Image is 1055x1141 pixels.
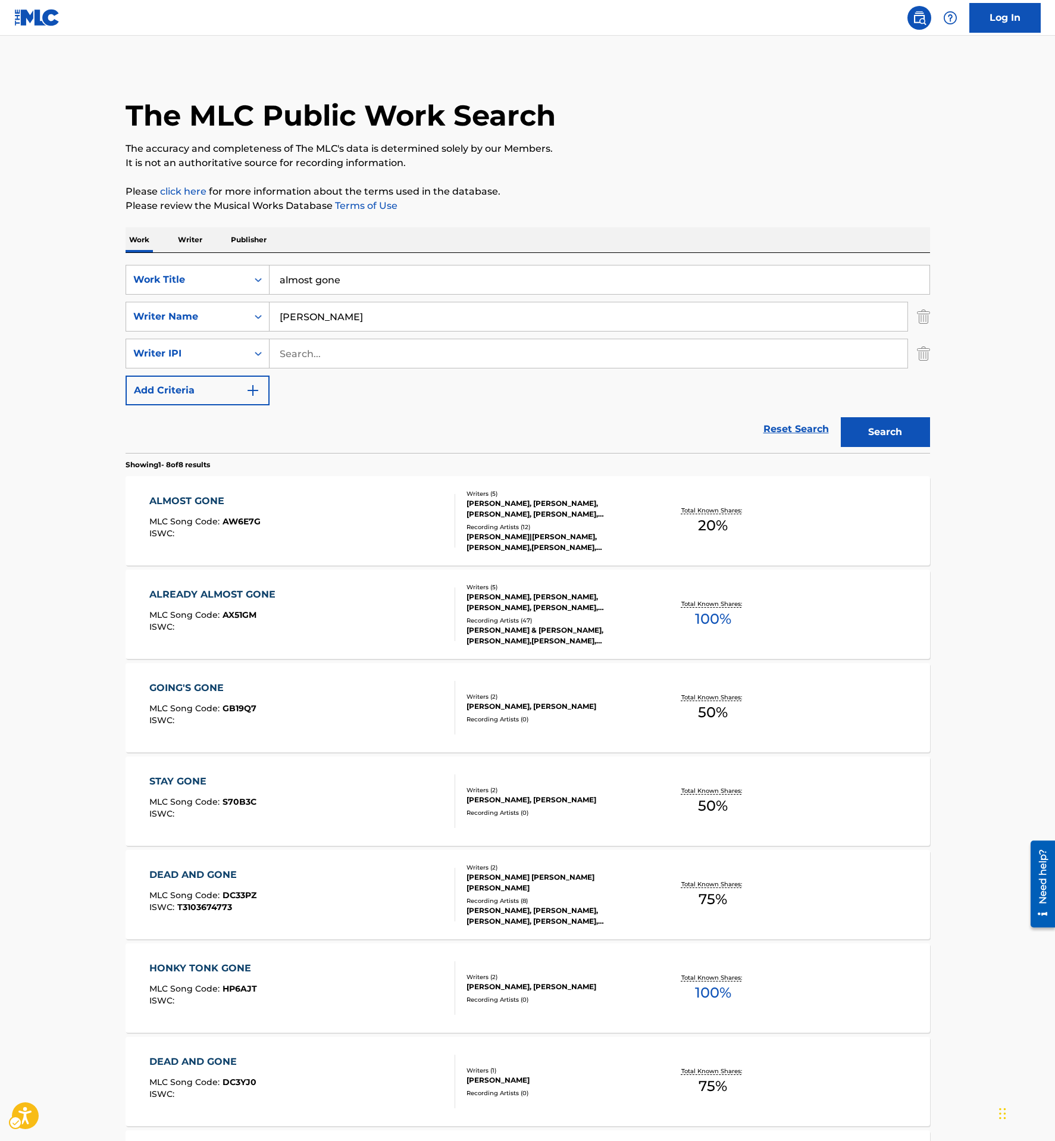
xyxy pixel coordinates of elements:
input: Search... [270,302,907,331]
p: Total Known Shares: [681,599,745,608]
span: ISWC : [149,1089,177,1099]
button: Add Criteria [126,376,270,405]
span: ISWC : [149,621,177,632]
span: MLC Song Code : [149,890,223,901]
p: Showing 1 - 8 of 8 results [126,459,210,470]
h1: The MLC Public Work Search [126,98,556,133]
div: [PERSON_NAME] [467,1075,646,1086]
span: ISWC : [149,995,177,1006]
div: Writers ( 1 ) [467,1066,646,1075]
iframe: Iframe | Resource Center [1022,836,1055,931]
span: GB19Q7 [223,703,256,714]
span: ISWC : [149,528,177,539]
p: Please for more information about the terms used in the database. [126,185,930,199]
span: ISWC : [149,902,177,912]
p: Publisher [227,227,270,252]
span: MLC Song Code : [149,983,223,994]
div: Recording Artists ( 0 ) [467,715,646,724]
span: MLC Song Code : [149,516,223,527]
span: AX51GM [223,609,256,620]
span: AW6E7G [223,516,261,527]
span: DC33PZ [223,890,256,901]
a: Terms of Use [333,200,397,211]
span: 75 % [699,889,727,910]
div: [PERSON_NAME]|[PERSON_NAME], [PERSON_NAME],[PERSON_NAME], [PERSON_NAME], [PERSON_NAME], [PERSON_N... [467,532,646,553]
span: 50 % [698,702,728,723]
div: Recording Artists ( 0 ) [467,808,646,817]
button: Search [841,417,930,447]
img: MLC Logo [14,9,60,26]
span: 75 % [699,1076,727,1097]
div: Recording Artists ( 0 ) [467,1089,646,1098]
div: Recording Artists ( 12 ) [467,523,646,532]
span: 100 % [695,608,731,630]
div: Recording Artists ( 47 ) [467,616,646,625]
p: Total Known Shares: [681,693,745,702]
a: STAY GONEMLC Song Code:S70B3CISWC:Writers (2)[PERSON_NAME], [PERSON_NAME]Recording Artists (0)Tot... [126,757,930,846]
img: Delete Criterion [917,339,930,368]
span: MLC Song Code : [149,796,223,807]
div: DEAD AND GONE [149,868,256,882]
a: Reset Search [757,416,835,442]
p: Total Known Shares: [681,973,745,982]
a: GOING'S GONEMLC Song Code:GB19Q7ISWC:Writers (2)[PERSON_NAME], [PERSON_NAME]Recording Artists (0)... [126,663,930,752]
a: ALREADY ALMOST GONEMLC Song Code:AX51GMISWC:Writers (5)[PERSON_NAME], [PERSON_NAME], [PERSON_NAME... [126,570,930,659]
p: Total Known Shares: [681,786,745,795]
img: search [912,11,926,25]
a: Music industry terminology | mechanical licensing collective [160,186,206,197]
div: Recording Artists ( 8 ) [467,896,646,905]
span: ISWC : [149,715,177,726]
div: ALREADY ALMOST GONE [149,587,281,602]
a: Log In [969,3,1041,33]
div: Drag [999,1096,1006,1131]
div: Writer IPI [133,346,240,361]
span: 50 % [698,795,728,817]
div: HONKY TONK GONE [149,961,257,976]
span: 20 % [698,515,728,536]
a: DEAD AND GONEMLC Song Code:DC33PZISWC:T3103674773Writers (2)[PERSON_NAME] [PERSON_NAME] [PERSON_N... [126,850,930,939]
div: GOING'S GONE [149,681,256,695]
span: T3103674773 [177,902,232,912]
span: HP6AJT [223,983,257,994]
div: [PERSON_NAME], [PERSON_NAME] [467,981,646,992]
p: Work [126,227,153,252]
p: Total Known Shares: [681,506,745,515]
div: DEAD AND GONE [149,1055,256,1069]
span: S70B3C [223,796,256,807]
div: Writers ( 2 ) [467,786,646,795]
div: Writers ( 5 ) [467,583,646,592]
div: [PERSON_NAME], [PERSON_NAME] [467,701,646,712]
div: [PERSON_NAME] & [PERSON_NAME], [PERSON_NAME],[PERSON_NAME], [PERSON_NAME] & [PERSON_NAME], [PERSO... [467,625,646,646]
div: [PERSON_NAME] [PERSON_NAME] [PERSON_NAME] [467,872,646,893]
iframe: Hubspot Iframe [995,1084,1055,1141]
div: Chat Widget [995,1084,1055,1141]
div: Writer Name [133,310,240,324]
span: MLC Song Code : [149,703,223,714]
span: DC3YJ0 [223,1077,256,1087]
span: MLC Song Code : [149,609,223,620]
div: Writers ( 5 ) [467,489,646,498]
div: [PERSON_NAME], [PERSON_NAME], [PERSON_NAME], [PERSON_NAME], [PERSON_NAME] [467,592,646,613]
input: Search... [270,265,929,294]
p: Writer [174,227,206,252]
p: The accuracy and completeness of The MLC's data is determined solely by our Members. [126,142,930,156]
div: [PERSON_NAME], [PERSON_NAME] [467,795,646,805]
p: Total Known Shares: [681,880,745,889]
div: [PERSON_NAME], [PERSON_NAME], [PERSON_NAME], [PERSON_NAME], [PERSON_NAME] [467,498,646,520]
input: Search... [270,339,907,368]
p: It is not an authoritative source for recording information. [126,156,930,170]
a: ALMOST GONEMLC Song Code:AW6E7GISWC:Writers (5)[PERSON_NAME], [PERSON_NAME], [PERSON_NAME], [PERS... [126,476,930,565]
img: help [943,11,957,25]
span: 100 % [695,982,731,1004]
div: Writers ( 2 ) [467,973,646,981]
div: [PERSON_NAME], [PERSON_NAME], [PERSON_NAME], [PERSON_NAME], [PERSON_NAME] [467,905,646,927]
form: Search Form [126,265,930,453]
p: Total Known Shares: [681,1067,745,1076]
div: Work Title [133,273,240,287]
span: MLC Song Code : [149,1077,223,1087]
a: DEAD AND GONEMLC Song Code:DC3YJ0ISWC:Writers (1)[PERSON_NAME]Recording Artists (0)Total Known Sh... [126,1037,930,1126]
img: Delete Criterion [917,302,930,332]
div: STAY GONE [149,774,256,789]
img: 9d2ae6d4665cec9f34b9.svg [246,383,260,398]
